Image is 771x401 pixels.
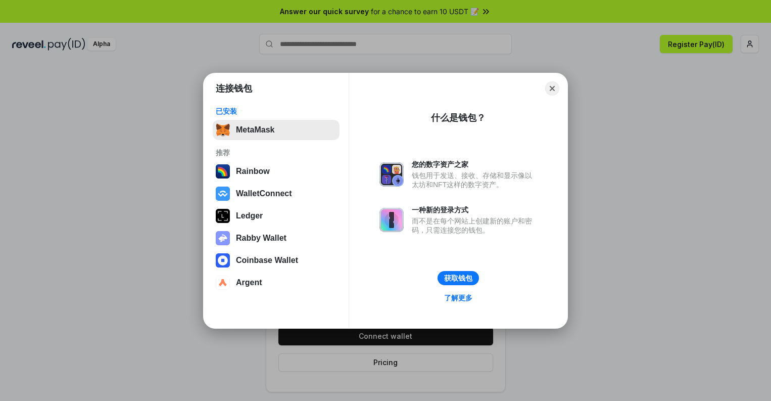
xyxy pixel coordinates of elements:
button: 获取钱包 [438,271,479,285]
button: MetaMask [213,120,340,140]
div: 钱包用于发送、接收、存储和显示像以太坊和NFT这样的数字资产。 [412,171,537,189]
div: WalletConnect [236,189,292,198]
button: Rainbow [213,161,340,182]
div: 已安装 [216,107,336,116]
img: svg+xml,%3Csvg%20fill%3D%22none%22%20height%3D%2233%22%20viewBox%3D%220%200%2035%2033%22%20width%... [216,123,230,137]
div: Ledger [236,211,263,220]
div: 获取钱包 [444,274,472,283]
div: MetaMask [236,125,274,135]
div: 推荐 [216,148,336,157]
img: svg+xml,%3Csvg%20xmlns%3D%22http%3A%2F%2Fwww.w3.org%2F2000%2Fsvg%22%20fill%3D%22none%22%20viewBox... [379,162,404,187]
img: svg+xml,%3Csvg%20xmlns%3D%22http%3A%2F%2Fwww.w3.org%2F2000%2Fsvg%22%20width%3D%2228%22%20height%3... [216,209,230,223]
div: 什么是钱包？ [431,112,486,124]
img: svg+xml,%3Csvg%20width%3D%22120%22%20height%3D%22120%22%20viewBox%3D%220%200%20120%20120%22%20fil... [216,164,230,179]
img: svg+xml,%3Csvg%20width%3D%2228%22%20height%3D%2228%22%20viewBox%3D%220%200%2028%2028%22%20fill%3D... [216,187,230,201]
div: Argent [236,278,262,287]
div: 了解更多 [444,293,472,302]
img: svg+xml,%3Csvg%20width%3D%2228%22%20height%3D%2228%22%20viewBox%3D%220%200%2028%2028%22%20fill%3D... [216,253,230,268]
div: 而不是在每个网站上创建新的账户和密码，只需连接您的钱包。 [412,216,537,235]
h1: 连接钱包 [216,82,252,95]
div: Rainbow [236,167,270,176]
button: Rabby Wallet [213,228,340,248]
div: Coinbase Wallet [236,256,298,265]
button: Ledger [213,206,340,226]
img: svg+xml,%3Csvg%20width%3D%2228%22%20height%3D%2228%22%20viewBox%3D%220%200%2028%2028%22%20fill%3D... [216,276,230,290]
a: 了解更多 [438,291,478,304]
button: WalletConnect [213,184,340,204]
div: 一种新的登录方式 [412,205,537,214]
div: Rabby Wallet [236,234,286,243]
img: svg+xml,%3Csvg%20xmlns%3D%22http%3A%2F%2Fwww.w3.org%2F2000%2Fsvg%22%20fill%3D%22none%22%20viewBox... [216,231,230,245]
button: Coinbase Wallet [213,250,340,271]
button: Close [545,81,559,96]
img: svg+xml,%3Csvg%20xmlns%3D%22http%3A%2F%2Fwww.w3.org%2F2000%2Fsvg%22%20fill%3D%22none%22%20viewBox... [379,208,404,232]
div: 您的数字资产之家 [412,160,537,169]
button: Argent [213,273,340,293]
